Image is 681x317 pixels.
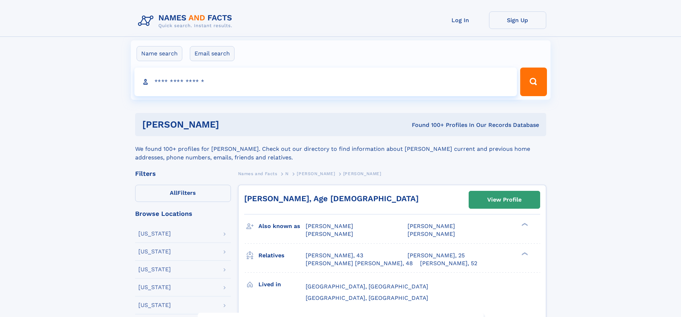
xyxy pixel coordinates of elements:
[306,283,428,290] span: [GEOGRAPHIC_DATA], [GEOGRAPHIC_DATA]
[408,231,455,237] span: [PERSON_NAME]
[138,267,171,272] div: [US_STATE]
[420,259,477,267] a: [PERSON_NAME], 52
[170,189,177,196] span: All
[306,231,353,237] span: [PERSON_NAME]
[306,294,428,301] span: [GEOGRAPHIC_DATA], [GEOGRAPHIC_DATA]
[432,11,489,29] a: Log In
[408,252,465,259] a: [PERSON_NAME], 25
[469,191,540,208] a: View Profile
[306,259,413,267] a: [PERSON_NAME] [PERSON_NAME], 48
[135,136,546,162] div: We found 100+ profiles for [PERSON_NAME]. Check out our directory to find information about [PERS...
[306,252,363,259] a: [PERSON_NAME], 43
[258,278,306,291] h3: Lived in
[520,251,528,256] div: ❯
[315,121,539,129] div: Found 100+ Profiles In Our Records Database
[487,192,522,208] div: View Profile
[343,171,381,176] span: [PERSON_NAME]
[285,169,289,178] a: N
[138,284,171,290] div: [US_STATE]
[258,249,306,262] h3: Relatives
[135,11,238,31] img: Logo Names and Facts
[408,223,455,229] span: [PERSON_NAME]
[244,194,419,203] a: [PERSON_NAME], Age [DEMOGRAPHIC_DATA]
[297,169,335,178] a: [PERSON_NAME]
[297,171,335,176] span: [PERSON_NAME]
[138,249,171,254] div: [US_STATE]
[190,46,235,61] label: Email search
[285,171,289,176] span: N
[135,185,231,202] label: Filters
[258,220,306,232] h3: Also known as
[138,231,171,237] div: [US_STATE]
[489,11,546,29] a: Sign Up
[142,120,316,129] h1: [PERSON_NAME]
[135,170,231,177] div: Filters
[138,302,171,308] div: [US_STATE]
[306,223,353,229] span: [PERSON_NAME]
[134,68,517,96] input: search input
[520,222,528,227] div: ❯
[520,68,547,96] button: Search Button
[135,210,231,217] div: Browse Locations
[137,46,182,61] label: Name search
[238,169,277,178] a: Names and Facts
